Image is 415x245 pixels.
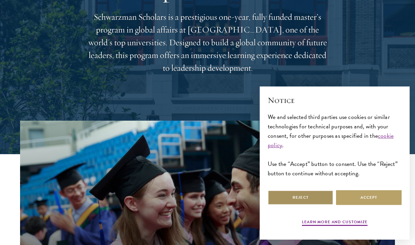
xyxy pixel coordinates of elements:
h2: Notice [268,95,402,106]
p: Schwarzman Scholars is a prestigious one-year, fully funded master’s program in global affairs at... [87,11,328,74]
a: cookie policy [268,131,394,149]
div: We and selected third parties use cookies or similar technologies for technical purposes and, wit... [268,112,402,178]
button: Accept [336,190,402,205]
button: Learn more and customize [302,219,367,227]
button: Reject [268,190,333,205]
